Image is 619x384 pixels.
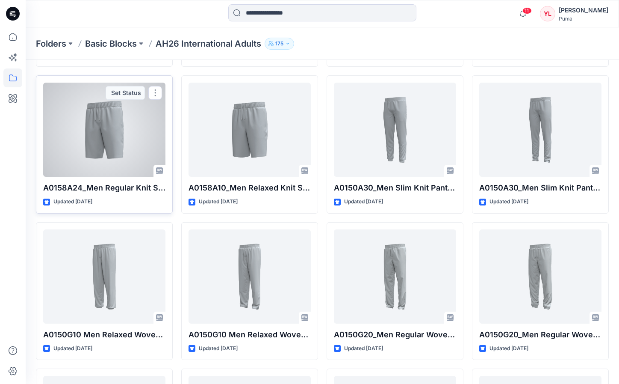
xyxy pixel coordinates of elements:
p: A0158A24_Men Regular Knit Shorts_CV-01 [43,182,165,194]
p: AH26 International Adults [156,38,261,50]
p: Updated [DATE] [344,344,383,353]
a: A0150G20_Men Regular Woven Pants_CV-01 [479,229,601,324]
span: 11 [522,7,532,14]
p: Updated [DATE] [199,197,238,206]
a: A0158A24_Men Regular Knit Shorts_CV-01 [43,83,165,177]
p: A0150G20_Men Regular Woven Pants_CV-01 [479,329,601,341]
a: A0158A10_Men Relaxed Knit Shorts_CV-01 [189,83,311,177]
a: Folders [36,38,66,50]
div: YL [540,6,555,21]
p: A0150G10 Men Relaxed Woven Pants_CV-01 [43,329,165,341]
a: A0150A30_Men Slim Knit Pants_CV01 [334,83,456,177]
a: A0150G10 Men Relaxed Woven Pants_CV-02 [189,229,311,324]
p: Updated [DATE] [53,344,92,353]
p: A0158A10_Men Relaxed Knit Shorts_CV-01 [189,182,311,194]
p: A0150A30_Men Slim Knit Pants_CV01 [334,182,456,194]
p: A0150G10 Men Relaxed Woven Pants_CV-02 [189,329,311,341]
div: [PERSON_NAME] [559,5,608,15]
p: Updated [DATE] [489,197,528,206]
a: Basic Blocks [85,38,137,50]
p: Updated [DATE] [344,197,383,206]
p: Updated [DATE] [53,197,92,206]
p: Updated [DATE] [199,344,238,353]
a: A0150A30_Men Slim Knit Pants_CV02 [479,83,601,177]
div: Puma [559,15,608,22]
button: 175 [265,38,294,50]
p: 175 [275,39,283,48]
p: A0150A30_Men Slim Knit Pants_CV02 [479,182,601,194]
a: A0150G20_Men Regular Woven Pants_CV-02 [334,229,456,324]
p: A0150G20_Men Regular Woven Pants_CV-02 [334,329,456,341]
a: A0150G10 Men Relaxed Woven Pants_CV-01 [43,229,165,324]
p: Updated [DATE] [489,344,528,353]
